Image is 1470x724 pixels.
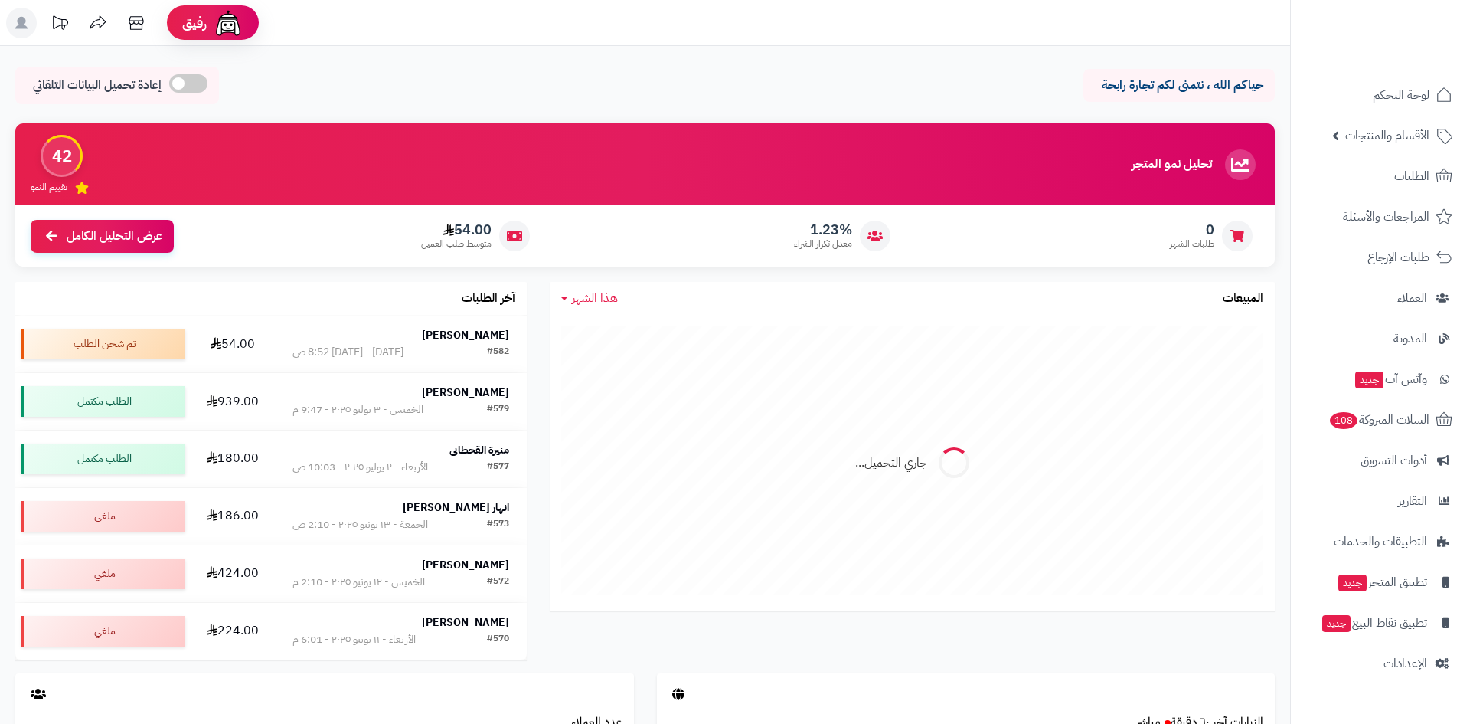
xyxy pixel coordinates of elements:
[67,228,162,245] span: عرض التحليل الكامل
[1300,320,1461,357] a: المدونة
[292,517,428,532] div: الجمعة - ١٣ يونيو ٢٠٢٥ - 2:10 ص
[487,402,509,418] div: #579
[292,575,425,590] div: الخميس - ١٢ يونيو ٢٠٢٥ - 2:10 م
[191,545,276,602] td: 424.00
[403,500,509,516] strong: انهار [PERSON_NAME]
[487,632,509,647] div: #570
[292,632,416,647] div: الأربعاء - ١١ يونيو ٢٠٢٥ - 6:01 م
[1383,653,1427,674] span: الإعدادات
[1345,125,1429,146] span: الأقسام والمنتجات
[1328,409,1429,431] span: السلات المتروكة
[1300,77,1461,113] a: لوحة التحكم
[1300,158,1461,195] a: الطلبات
[422,327,509,343] strong: [PERSON_NAME]
[1300,483,1461,519] a: التقارير
[1300,401,1461,438] a: السلات المتروكة108
[292,460,428,475] div: الأربعاء - ٢ يوليو ٢٠٢٥ - 10:03 ص
[1361,450,1427,471] span: أدوات التسويق
[487,460,509,475] div: #577
[1373,84,1429,106] span: لوحة التحكم
[1398,490,1427,512] span: التقارير
[487,575,509,590] div: #572
[487,345,509,360] div: #582
[1355,372,1383,388] span: جديد
[21,616,185,647] div: ملغي
[1300,198,1461,235] a: المراجعات والأسئلة
[1366,34,1455,67] img: logo-2.png
[182,14,207,32] span: رفيق
[421,221,492,238] span: 54.00
[1334,531,1427,552] span: التطبيقات والخدمات
[1300,280,1461,316] a: العملاء
[1337,572,1427,593] span: تطبيق المتجر
[1354,369,1427,390] span: وآتس آب
[794,238,852,251] span: معدل تكرار الشراء
[422,614,509,631] strong: [PERSON_NAME]
[191,373,276,430] td: 939.00
[572,289,618,307] span: هذا الشهر
[31,220,174,253] a: عرض التحليل الكامل
[561,290,618,307] a: هذا الشهر
[421,238,492,251] span: متوسط طلب العميل
[1095,77,1263,94] p: حياكم الله ، نتمنى لكم تجارة رابحة
[41,8,79,42] a: تحديثات المنصة
[1300,442,1461,479] a: أدوات التسويق
[191,488,276,545] td: 186.00
[1338,575,1367,591] span: جديد
[292,402,423,418] div: الخميس - ٣ يوليو ٢٠٢٥ - 9:47 م
[21,329,185,359] div: تم شحن الطلب
[191,603,276,660] td: 224.00
[1321,612,1427,634] span: تطبيق نقاط البيع
[21,559,185,589] div: ملغي
[1394,165,1429,187] span: الطلبات
[794,221,852,238] span: 1.23%
[1329,412,1357,430] span: 108
[31,181,67,194] span: تقييم النمو
[462,292,515,306] h3: آخر الطلبات
[1322,615,1351,632] span: جديد
[1170,221,1214,238] span: 0
[1367,247,1429,268] span: طلبات الإرجاع
[1393,328,1427,349] span: المدونة
[487,517,509,532] div: #573
[1223,292,1263,306] h3: المبيعات
[422,557,509,573] strong: [PERSON_NAME]
[213,8,243,38] img: ai-face.png
[1397,287,1427,309] span: العملاء
[1300,523,1461,560] a: التطبيقات والخدمات
[422,385,509,401] strong: [PERSON_NAME]
[191,431,276,487] td: 180.00
[1343,206,1429,228] span: المراجعات والأسئلة
[449,442,509,458] strong: منيرة القحطاني
[1300,239,1461,276] a: طلبات الإرجاع
[1170,238,1214,251] span: طلبات الشهر
[1300,604,1461,641] a: تطبيق نقاط البيعجديد
[1132,158,1212,172] h3: تحليل نمو المتجر
[33,77,162,94] span: إعادة تحميل البيانات التلقائي
[21,386,185,417] div: الطلب مكتمل
[1300,564,1461,601] a: تطبيق المتجرجديد
[21,501,185,532] div: ملغي
[191,316,276,372] td: 54.00
[1300,645,1461,682] a: الإعدادات
[292,345,403,360] div: [DATE] - [DATE] 8:52 ص
[855,454,927,472] div: جاري التحميل...
[1300,361,1461,398] a: وآتس آبجديد
[21,444,185,474] div: الطلب مكتمل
